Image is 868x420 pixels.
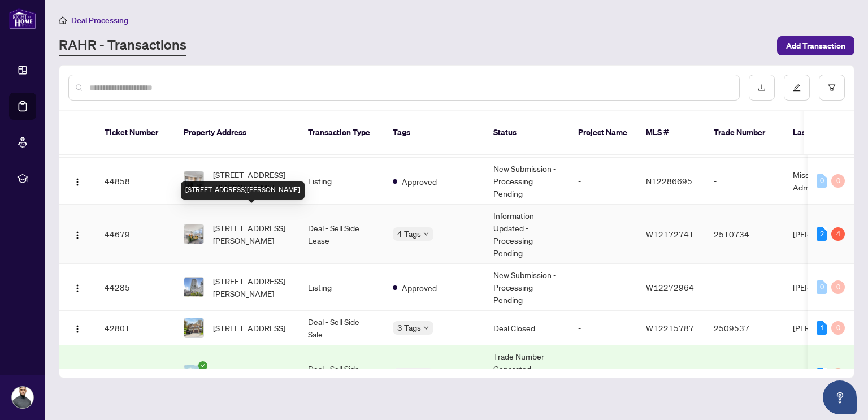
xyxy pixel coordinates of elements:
[569,264,637,311] td: -
[73,231,82,240] img: Logo
[705,158,784,205] td: -
[184,365,203,384] img: thumbnail-img
[646,282,694,292] span: W12272964
[213,275,290,300] span: [STREET_ADDRESS][PERSON_NAME]
[569,345,637,405] td: -
[73,177,82,187] img: Logo
[96,311,175,345] td: 42801
[817,227,827,241] div: 2
[299,205,384,264] td: Deal - Sell Side Lease
[96,345,175,405] td: 42106
[817,321,827,335] div: 1
[484,311,569,345] td: Deal Closed
[96,264,175,311] td: 44285
[402,282,437,294] span: Approved
[758,84,766,92] span: download
[828,84,836,92] span: filter
[817,174,827,188] div: 0
[184,278,203,297] img: thumbnail-img
[831,368,845,382] div: 0
[12,387,33,408] img: Profile Icon
[96,111,175,155] th: Ticket Number
[184,171,203,190] img: thumbnail-img
[705,264,784,311] td: -
[402,175,437,188] span: Approved
[569,158,637,205] td: -
[569,205,637,264] td: -
[831,321,845,335] div: 0
[793,84,801,92] span: edit
[784,75,810,101] button: edit
[68,278,86,296] button: Logo
[73,284,82,293] img: Logo
[181,181,305,200] div: [STREET_ADDRESS][PERSON_NAME]
[569,111,637,155] th: Project Name
[817,280,827,294] div: 0
[831,280,845,294] div: 0
[397,368,421,381] span: 4 Tags
[299,311,384,345] td: Deal - Sell Side Sale
[777,36,854,55] button: Add Transaction
[646,323,694,333] span: W12215787
[397,321,421,334] span: 3 Tags
[213,322,285,334] span: [STREET_ADDRESS]
[68,319,86,337] button: Logo
[96,158,175,205] td: 44858
[637,111,705,155] th: MLS #
[384,111,484,155] th: Tags
[299,158,384,205] td: Listing
[786,37,845,55] span: Add Transaction
[484,205,569,264] td: Information Updated - Processing Pending
[71,15,128,25] span: Deal Processing
[484,111,569,155] th: Status
[823,380,857,414] button: Open asap
[705,205,784,264] td: 2510734
[184,224,203,244] img: thumbnail-img
[705,311,784,345] td: 2509537
[184,318,203,337] img: thumbnail-img
[68,225,86,243] button: Logo
[73,324,82,334] img: Logo
[299,111,384,155] th: Transaction Type
[299,264,384,311] td: Listing
[175,111,299,155] th: Property Address
[9,8,36,29] img: logo
[198,361,207,370] span: check-circle
[484,158,569,205] td: New Submission - Processing Pending
[213,168,290,193] span: [STREET_ADDRESS][PERSON_NAME]
[705,345,784,405] td: 2509704
[831,227,845,241] div: 4
[96,205,175,264] td: 44679
[484,345,569,405] td: Trade Number Generated - Pending Information
[423,325,429,331] span: down
[646,229,694,239] span: W12172741
[831,174,845,188] div: 0
[423,231,429,237] span: down
[397,227,421,240] span: 4 Tags
[569,311,637,345] td: -
[59,36,186,56] a: RAHR - Transactions
[749,75,775,101] button: download
[213,222,290,246] span: [STREET_ADDRESS][PERSON_NAME]
[59,16,67,24] span: home
[819,75,845,101] button: filter
[817,368,827,382] div: 1
[299,345,384,405] td: Deal - Sell Side Lease
[705,111,784,155] th: Trade Number
[484,264,569,311] td: New Submission - Processing Pending
[68,172,86,190] button: Logo
[68,366,86,384] button: Logo
[646,176,692,186] span: N12286695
